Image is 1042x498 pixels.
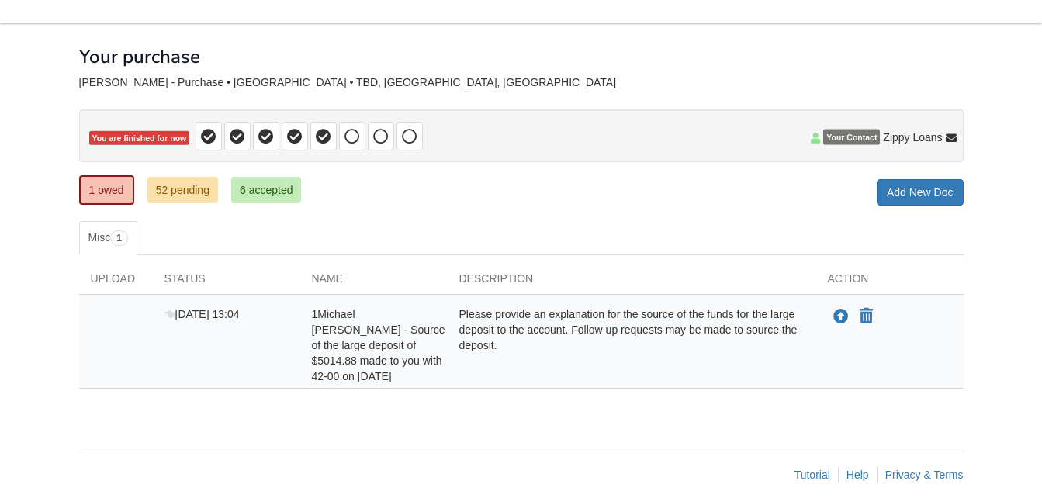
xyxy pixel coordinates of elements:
[147,177,218,203] a: 52 pending
[79,271,153,294] div: Upload
[832,306,850,327] button: Upload 1Michael Kagy - Source of the large deposit of $5014.88 made to you with 42-00 on 6/17/2025
[312,308,445,382] span: 1Michael [PERSON_NAME] - Source of the large deposit of $5014.88 made to you with 42-00 on [DATE]
[448,271,816,294] div: Description
[877,179,964,206] a: Add New Doc
[153,271,300,294] div: Status
[885,469,964,481] a: Privacy & Terms
[164,308,240,320] span: [DATE] 13:04
[79,76,964,89] div: [PERSON_NAME] - Purchase • [GEOGRAPHIC_DATA] • TBD, [GEOGRAPHIC_DATA], [GEOGRAPHIC_DATA]
[858,307,874,326] button: Declare 1Michael Kagy - Source of the large deposit of $5014.88 made to you with 42-00 on 6/17/20...
[883,130,942,145] span: Zippy Loans
[79,221,137,255] a: Misc
[846,469,869,481] a: Help
[79,47,200,67] h1: Your purchase
[823,130,880,145] span: Your Contact
[89,131,190,146] span: You are finished for now
[448,306,816,384] div: Please provide an explanation for the source of the funds for the large deposit to the account. F...
[816,271,964,294] div: Action
[300,271,448,294] div: Name
[794,469,830,481] a: Tutorial
[231,177,302,203] a: 6 accepted
[110,230,128,246] span: 1
[79,175,134,205] a: 1 owed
